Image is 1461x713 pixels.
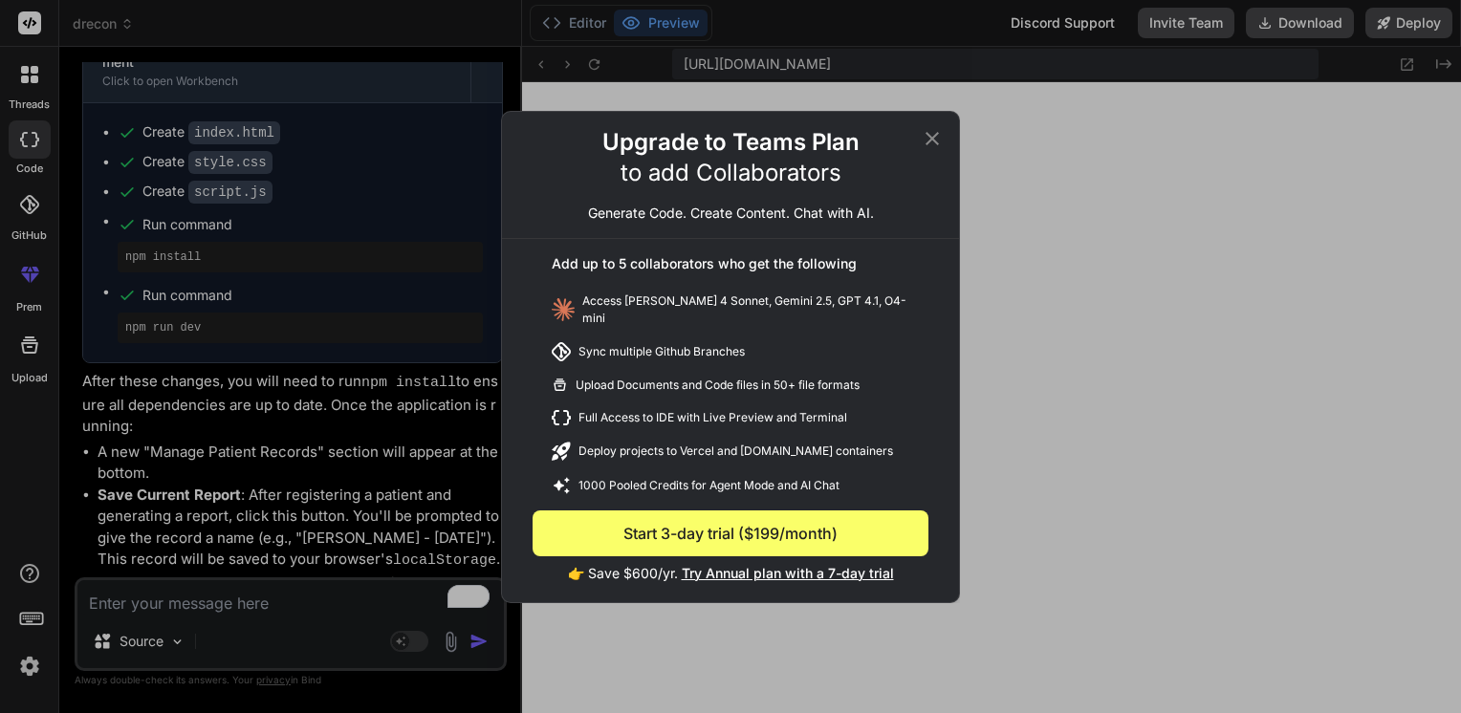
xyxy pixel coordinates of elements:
p: Generate Code. Create Content. Chat with AI. [588,204,874,223]
span: Try Annual plan with a 7-day trial [682,565,894,581]
div: Access [PERSON_NAME] 4 Sonnet, Gemini 2.5, GPT 4.1, O4-mini [533,285,928,335]
p: to add Collaborators [621,158,841,188]
p: 👉 Save $600/yr. [533,556,928,583]
button: Start 3-day trial ($199/month) [533,510,928,556]
div: Deploy projects to Vercel and [DOMAIN_NAME] containers [533,434,928,468]
div: 1000 Pooled Credits for Agent Mode and AI Chat [533,468,928,503]
div: Upload Documents and Code files in 50+ file formats [533,369,928,401]
h2: Upgrade to Teams Plan [602,127,860,158]
div: Sync multiple Github Branches [533,335,928,369]
div: Add up to 5 collaborators who get the following [533,254,928,285]
div: Full Access to IDE with Live Preview and Terminal [533,401,928,434]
